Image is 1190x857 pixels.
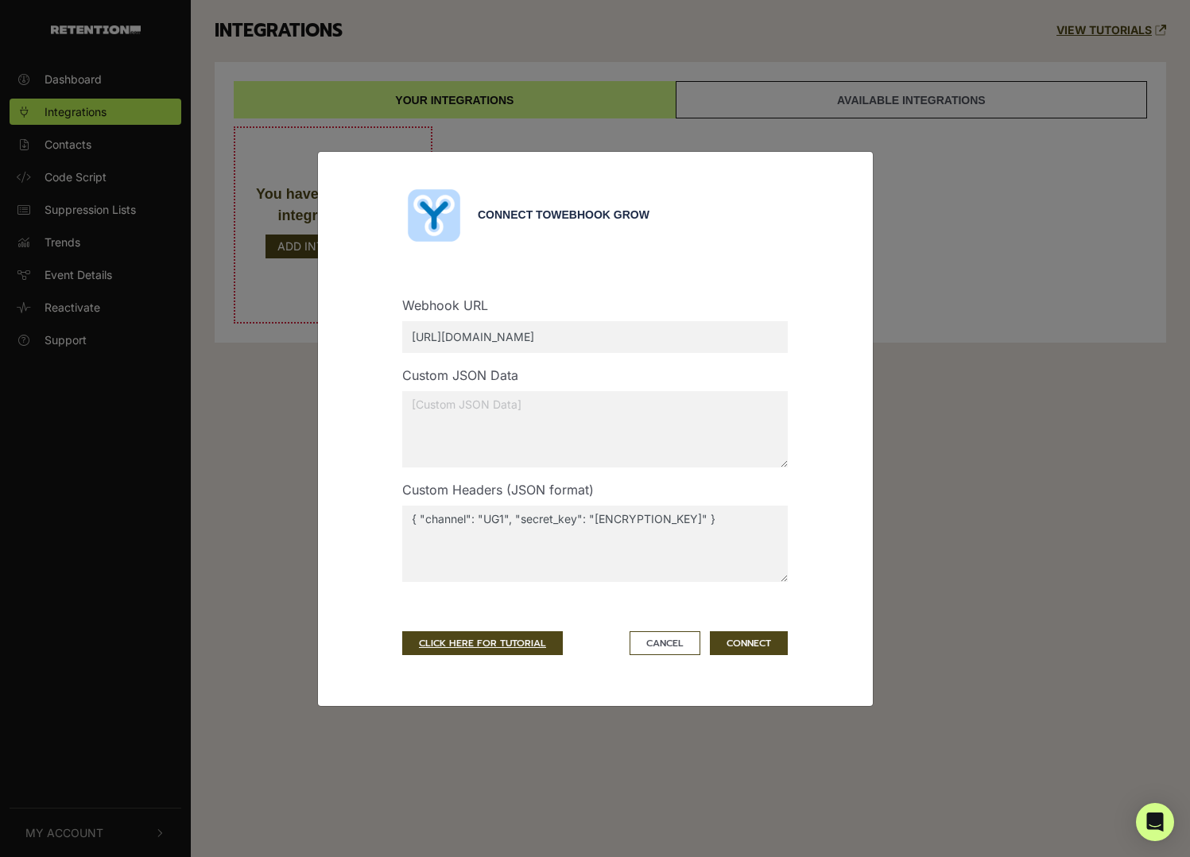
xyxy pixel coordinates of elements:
div: Connect to [478,207,788,223]
input: [Webhook URL] [402,321,788,353]
div: Open Intercom Messenger [1136,803,1174,841]
label: Webhook URL [402,296,488,315]
img: Webhook Grow [402,184,466,247]
span: Webhook Grow [551,208,649,221]
label: Custom JSON Data [402,366,518,385]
